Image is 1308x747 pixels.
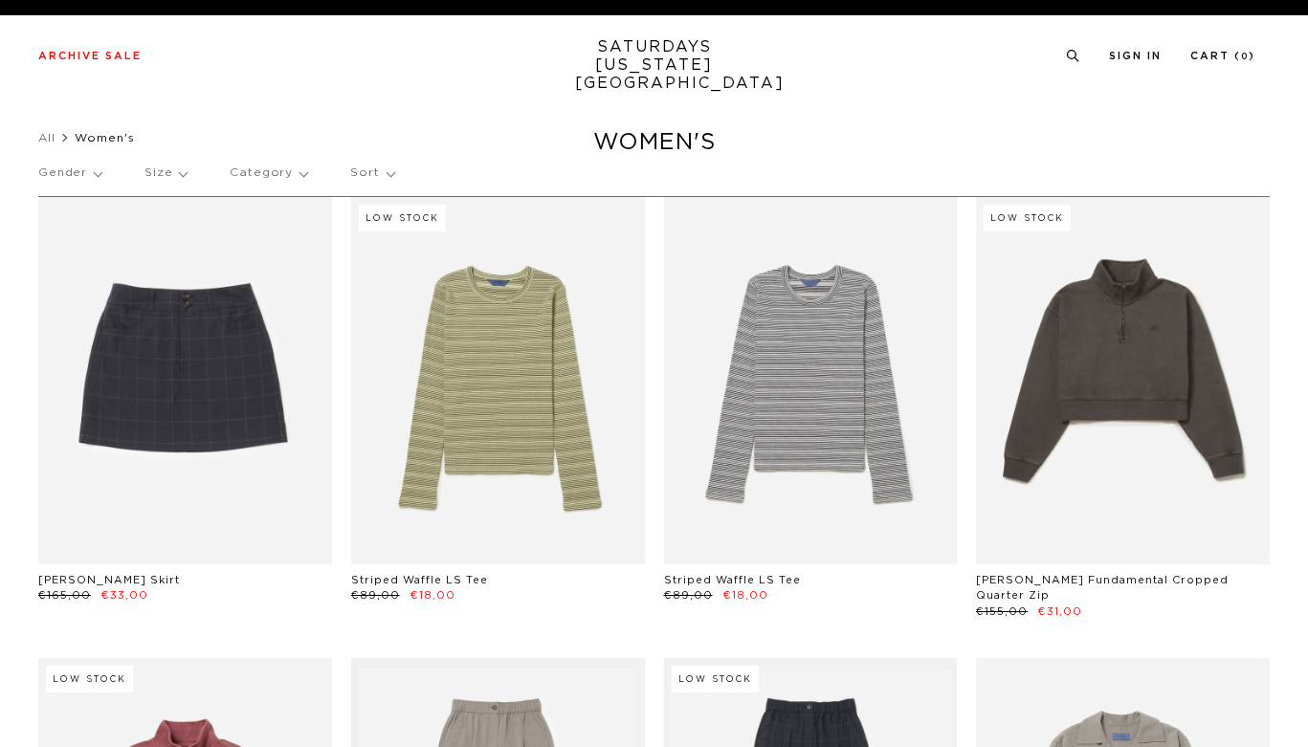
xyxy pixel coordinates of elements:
[976,575,1229,602] a: [PERSON_NAME] Fundamental Cropped Quarter Zip
[976,606,1028,617] span: €155,00
[350,151,393,195] p: Sort
[1241,53,1249,61] small: 0
[984,205,1071,231] div: Low Stock
[38,151,101,195] p: Gender
[575,38,733,93] a: SATURDAYS[US_STATE][GEOGRAPHIC_DATA]
[664,575,801,585] a: Striped Waffle LS Tee
[1038,606,1082,617] span: €31,00
[351,590,400,601] span: €89,00
[38,590,91,601] span: €165,00
[38,132,55,143] a: All
[1190,51,1255,61] a: Cart (0)
[38,575,180,585] a: [PERSON_NAME] Skirt
[723,590,768,601] span: €18,00
[75,132,135,143] span: Women's
[46,666,133,692] div: Low Stock
[144,151,187,195] p: Size
[351,575,488,585] a: Striped Waffle LS Tee
[672,666,759,692] div: Low Stock
[359,205,446,231] div: Low Stock
[1109,51,1162,61] a: Sign In
[410,590,455,601] span: €18,00
[230,151,307,195] p: Category
[38,51,142,61] a: Archive Sale
[664,590,713,601] span: €89,00
[101,590,148,601] span: €33,00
